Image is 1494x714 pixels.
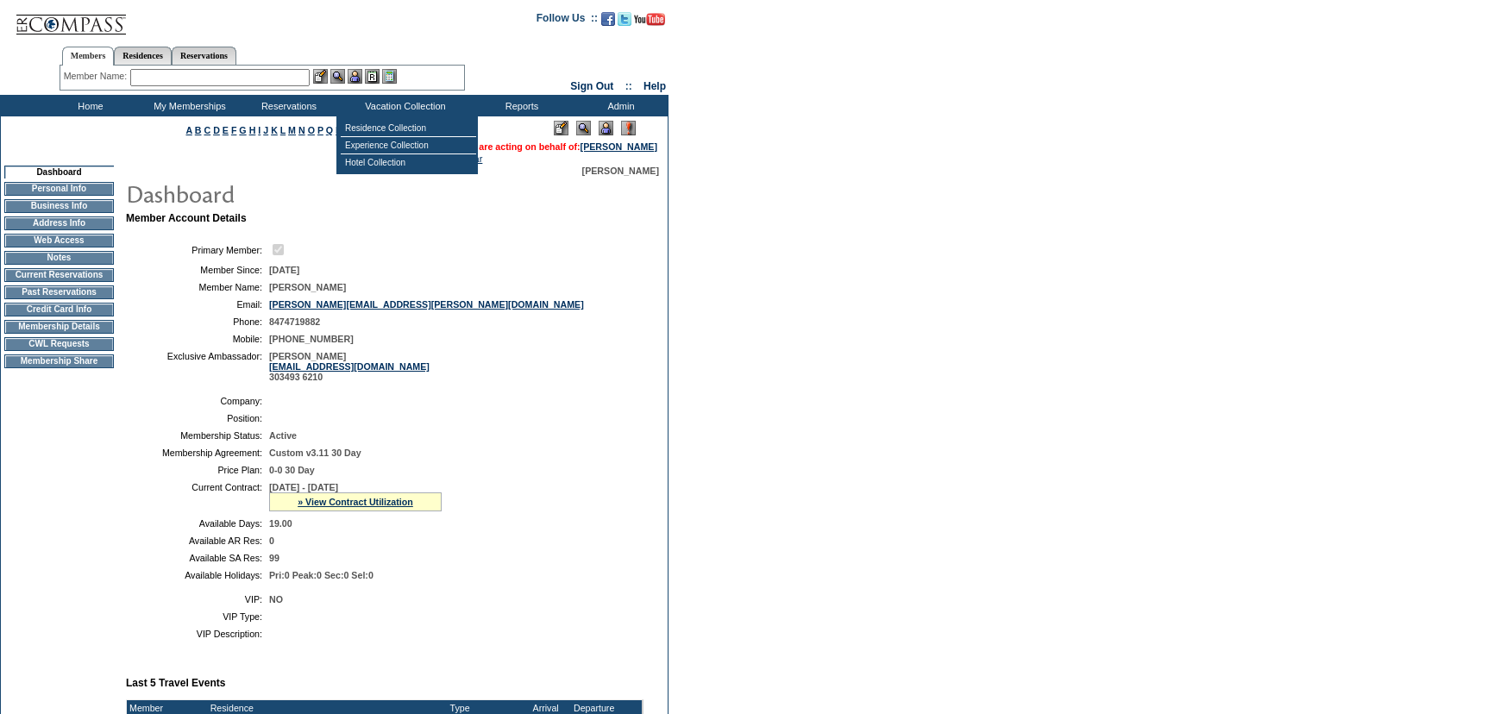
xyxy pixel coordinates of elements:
td: Web Access [4,234,114,247]
span: 99 [269,553,279,563]
span: [PERSON_NAME] [582,166,659,176]
a: J [263,125,268,135]
td: Address Info [4,216,114,230]
span: 0-0 30 Day [269,465,315,475]
a: C [204,125,210,135]
a: Become our fan on Facebook [601,17,615,28]
td: Current Contract: [133,482,262,511]
img: b_calculator.gif [382,69,397,84]
img: Subscribe to our YouTube Channel [634,13,665,26]
a: I [258,125,261,135]
td: Home [39,95,138,116]
a: [PERSON_NAME][EMAIL_ADDRESS][PERSON_NAME][DOMAIN_NAME] [269,299,584,310]
td: Available AR Res: [133,535,262,546]
a: E [223,125,229,135]
td: Current Reservations [4,268,114,282]
a: » View Contract Utilization [298,497,413,507]
b: Member Account Details [126,212,247,224]
a: Members [62,47,115,66]
span: :: [625,80,632,92]
a: K [271,125,278,135]
td: Vacation Collection [336,95,470,116]
a: L [280,125,286,135]
td: VIP Description: [133,629,262,639]
td: Membership Agreement: [133,448,262,458]
td: Position: [133,413,262,423]
span: NO [269,594,283,604]
img: Impersonate [348,69,362,84]
img: Log Concern/Member Elevation [621,121,636,135]
span: You are acting on behalf of: [460,141,657,152]
b: Last 5 Travel Events [126,677,225,689]
td: Hotel Collection [341,154,476,171]
td: Primary Member: [133,241,262,258]
img: Edit Mode [554,121,568,135]
span: Active [269,430,297,441]
span: [DATE] - [DATE] [269,482,338,492]
a: G [239,125,246,135]
a: F [231,125,237,135]
span: 8474719882 [269,316,320,327]
td: Past Reservations [4,285,114,299]
img: View Mode [576,121,591,135]
span: Pri:0 Peak:0 Sec:0 Sel:0 [269,570,373,580]
td: VIP: [133,594,262,604]
td: Residence Collection [341,120,476,137]
a: Residences [114,47,172,65]
td: Exclusive Ambassador: [133,351,262,382]
td: CWL Requests [4,337,114,351]
td: Mobile: [133,334,262,344]
td: Member Since: [133,265,262,275]
a: D [213,125,220,135]
span: [PERSON_NAME] [269,282,346,292]
td: Email: [133,299,262,310]
a: Sign Out [570,80,613,92]
img: View [330,69,345,84]
span: 19.00 [269,518,292,529]
td: Reports [470,95,569,116]
td: Follow Us :: [537,10,598,31]
td: Membership Share [4,354,114,368]
span: Custom v3.11 30 Day [269,448,361,458]
td: Company: [133,396,262,406]
a: [EMAIL_ADDRESS][DOMAIN_NAME] [269,361,430,372]
td: Membership Details [4,320,114,334]
a: Q [326,125,333,135]
a: M [288,125,296,135]
td: Available Holidays: [133,570,262,580]
a: Help [643,80,666,92]
a: O [308,125,315,135]
a: H [249,125,256,135]
td: Available Days: [133,518,262,529]
div: Member Name: [64,69,130,84]
span: [PERSON_NAME] 303493 6210 [269,351,430,382]
a: P [317,125,323,135]
td: Reservations [237,95,336,116]
a: [PERSON_NAME] [581,141,657,152]
img: Impersonate [599,121,613,135]
img: pgTtlDashboard.gif [125,176,470,210]
td: Phone: [133,316,262,327]
td: Experience Collection [341,137,476,154]
td: Credit Card Info [4,303,114,316]
img: Become our fan on Facebook [601,12,615,26]
a: N [298,125,305,135]
td: Dashboard [4,166,114,178]
td: My Memberships [138,95,237,116]
span: [PHONE_NUMBER] [269,334,354,344]
img: Follow us on Twitter [618,12,631,26]
td: Price Plan: [133,465,262,475]
td: Personal Info [4,182,114,196]
span: [DATE] [269,265,299,275]
a: A [186,125,192,135]
a: B [195,125,202,135]
td: VIP Type: [133,611,262,622]
td: Business Info [4,199,114,213]
img: b_edit.gif [313,69,328,84]
a: Follow us on Twitter [618,17,631,28]
td: Admin [569,95,669,116]
td: Notes [4,251,114,265]
td: Membership Status: [133,430,262,441]
img: Reservations [365,69,380,84]
td: Available SA Res: [133,553,262,563]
